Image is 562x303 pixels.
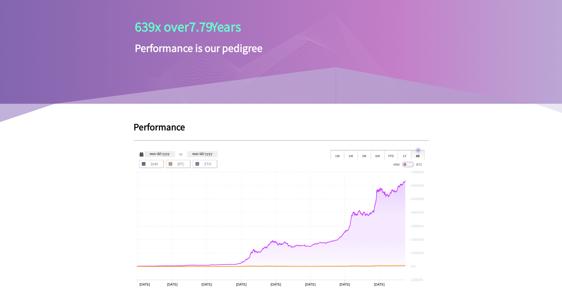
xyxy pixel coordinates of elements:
[357,150,371,159] div: 3M
[167,283,177,286] text: [DATE]
[410,238,424,241] text: +20000%
[411,150,424,159] div: All
[384,150,398,159] div: YTD
[410,251,424,255] text: +10000%
[179,151,183,157] span: to
[398,150,411,159] div: 1Y
[410,184,424,187] text: +60000%
[416,162,422,167] span: BTC
[331,150,344,159] div: 1W
[410,211,424,214] text: +40000%
[168,162,188,166] span: BTC
[141,162,161,166] span: DxM
[236,283,247,286] text: [DATE]
[410,224,424,228] text: +30000%
[393,162,400,167] span: KRW
[344,150,357,159] div: 1M
[371,150,384,159] div: 6M
[201,283,212,286] text: [DATE]
[195,162,215,166] span: ETH
[374,283,385,286] text: [DATE]
[410,170,424,174] text: +70000%
[410,278,423,282] text: -10000%
[339,283,350,286] text: [DATE]
[305,283,316,286] text: [DATE]
[134,122,429,131] h1: Performance
[139,283,150,286] text: [DATE]
[410,265,416,268] text: -0%
[410,197,424,201] text: +50000%
[270,283,281,286] text: [DATE]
